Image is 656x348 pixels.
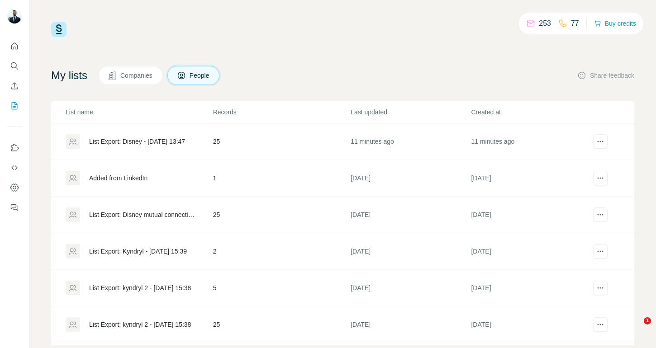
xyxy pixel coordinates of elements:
p: 253 [539,18,551,29]
div: Added from LinkedIn [89,174,147,183]
td: [DATE] [350,270,471,306]
div: List Export: Disney - [DATE] 13:47 [89,137,185,146]
img: Avatar [7,9,22,24]
div: List Export: Kyndryl - [DATE] 15:39 [89,247,187,256]
p: 77 [571,18,579,29]
span: People [190,71,210,80]
img: Surfe Logo [51,22,67,37]
button: Dashboard [7,179,22,196]
button: Quick start [7,38,22,54]
button: Enrich CSV [7,78,22,94]
button: Search [7,58,22,74]
td: [DATE] [471,306,591,343]
button: Use Surfe on LinkedIn [7,140,22,156]
button: Feedback [7,199,22,216]
td: 11 minutes ago [350,123,471,160]
div: List Export: kyndryl 2 - [DATE] 15:38 [89,320,191,329]
p: Last updated [351,108,470,117]
button: actions [593,134,608,149]
div: List Export: kyndryl 2 - [DATE] 15:38 [89,283,191,292]
h4: My lists [51,68,87,83]
td: [DATE] [471,160,591,197]
span: Companies [120,71,153,80]
td: [DATE] [350,306,471,343]
td: 5 [213,270,350,306]
td: [DATE] [471,233,591,270]
td: 11 minutes ago [471,123,591,160]
p: Records [213,108,350,117]
button: actions [593,171,608,185]
span: 1 [644,317,651,324]
button: Buy credits [594,17,636,30]
button: actions [593,317,608,332]
button: My lists [7,98,22,114]
iframe: Intercom live chat [625,317,647,339]
p: Created at [471,108,590,117]
td: [DATE] [350,197,471,233]
td: [DATE] [350,233,471,270]
td: 1 [213,160,350,197]
button: actions [593,281,608,295]
button: Share feedback [577,71,634,80]
td: 2 [213,233,350,270]
p: List name [66,108,212,117]
div: List Export: Disney mutual connections - [DATE] 14:42 [89,210,198,219]
button: actions [593,244,608,259]
td: 25 [213,197,350,233]
td: [DATE] [350,160,471,197]
td: [DATE] [471,197,591,233]
td: 25 [213,123,350,160]
button: actions [593,207,608,222]
td: 25 [213,306,350,343]
td: [DATE] [471,270,591,306]
button: Use Surfe API [7,160,22,176]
